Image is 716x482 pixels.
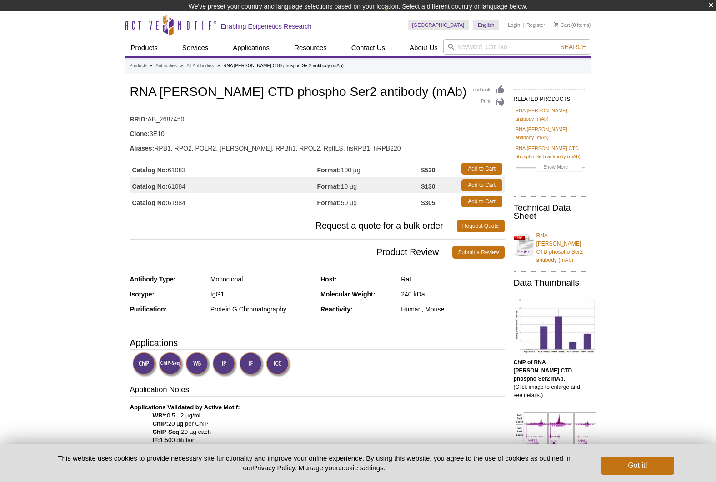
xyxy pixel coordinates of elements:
input: Keyword, Cat. No. [443,39,591,55]
td: 61084 [130,177,317,193]
li: RNA [PERSON_NAME] CTD phospho Ser2 antibody (mAb) [223,63,344,68]
span: Search [560,43,586,50]
a: [GEOGRAPHIC_DATA] [408,20,469,30]
a: Add to Cart [461,196,502,207]
strong: Catalog No: [132,166,168,174]
li: » [150,63,152,68]
img: ChIP-Seq Validated [159,352,184,377]
strong: Format: [317,166,341,174]
strong: Format: [317,199,341,207]
strong: Catalog No: [132,182,168,191]
button: cookie settings [338,464,383,472]
a: Register [526,22,545,28]
a: Products [130,62,147,70]
div: Human, Mouse [401,305,504,313]
strong: $530 [421,166,435,174]
img: RNA pol II CTD phospho Ser2 antibody (mAb) tested by ChIP-Seq. [514,410,598,456]
h2: Enabling Epigenetics Research [221,22,312,30]
img: Immunocytochemistry Validated [266,352,291,377]
a: Cart [554,22,570,28]
img: Immunoprecipitation Validated [212,352,237,377]
a: Login [508,22,520,28]
img: RNA pol II CTD phospho Ser2 antibody (mAb) tested by ChIP. [514,296,598,355]
strong: Antibody Type: [130,276,176,283]
img: Change Here [384,7,408,28]
a: Resources [289,39,332,56]
strong: Aliases: [130,144,155,152]
strong: ChIP: [153,420,168,427]
div: Monoclonal [210,275,314,283]
a: Add to Cart [461,163,502,175]
a: English [473,20,499,30]
strong: Reactivity: [320,306,353,313]
td: RPB1, RPO2, POLR2, [PERSON_NAME], RPBh1, RPOL2, RpIILS, hsRPB1, hRPB220 [130,139,505,153]
h3: Application Notes [130,384,505,397]
div: 240 kDa [401,290,504,298]
a: Feedback [471,85,505,95]
span: Product Review [130,246,453,259]
strong: Host: [320,276,337,283]
a: All Antibodies [186,62,214,70]
a: Print [471,97,505,107]
strong: Catalog No: [132,199,168,207]
a: Applications [227,39,275,56]
div: Rat [401,275,504,283]
h2: RELATED PRODUCTS [514,89,586,105]
td: 10 µg [317,177,421,193]
a: Antibodies [155,62,177,70]
div: Protein G Chromatography [210,305,314,313]
h3: Applications [130,336,505,350]
strong: $130 [421,182,435,191]
a: Contact Us [346,39,391,56]
p: This website uses cookies to provide necessary site functionality and improve your online experie... [42,453,586,472]
strong: Clone: [130,130,150,138]
li: » [180,63,183,68]
a: Request Quote [457,220,505,232]
img: Immunofluorescence Validated [239,352,264,377]
strong: Purification: [130,306,167,313]
b: ChIP of RNA [PERSON_NAME] CTD phospho Ser2 mAb. [514,359,572,382]
a: RNA [PERSON_NAME] antibody (mAb) [516,125,585,141]
a: RNA [PERSON_NAME] antibody (mAb) [516,106,585,123]
td: 3E10 [130,124,505,139]
button: Search [557,43,589,51]
li: (0 items) [554,20,591,30]
img: Your Cart [554,22,558,27]
a: Add to Cart [461,179,502,191]
strong: Format: [317,182,341,191]
a: Services [177,39,214,56]
h2: Technical Data Sheet [514,204,586,220]
li: | [523,20,524,30]
img: ChIP Validated [132,352,157,377]
a: RNA [PERSON_NAME] CTD phospho Ser5 antibody (mAb) [516,144,585,161]
td: 50 µg [317,193,421,210]
a: RNA [PERSON_NAME] CTD phospho Ser2 antibody (mAb) [514,226,586,264]
a: About Us [404,39,443,56]
strong: RRID: [130,115,148,123]
a: Products [125,39,163,56]
h1: RNA [PERSON_NAME] CTD phospho Ser2 antibody (mAb) [130,85,505,100]
td: 61984 [130,193,317,210]
div: IgG1 [210,290,314,298]
a: Privacy Policy [253,464,295,472]
strong: $305 [421,199,435,207]
span: Request a quote for a bulk order [130,220,457,232]
strong: IF: [153,437,160,443]
button: Got it! [601,457,674,475]
a: Show More [516,163,585,173]
b: Applications Validated by Active Motif: [130,404,240,411]
p: (Click image to enlarge and see details.) [514,358,586,399]
td: 61083 [130,161,317,177]
li: » [217,63,220,68]
strong: Isotype: [130,291,155,298]
td: AB_2687450 [130,110,505,124]
img: Western Blot Validated [185,352,210,377]
strong: ChIP-Seq: [153,428,181,435]
td: 100 µg [317,161,421,177]
a: Submit a Review [452,246,504,259]
strong: Molecular Weight: [320,291,375,298]
h2: Data Thumbnails [514,279,586,287]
